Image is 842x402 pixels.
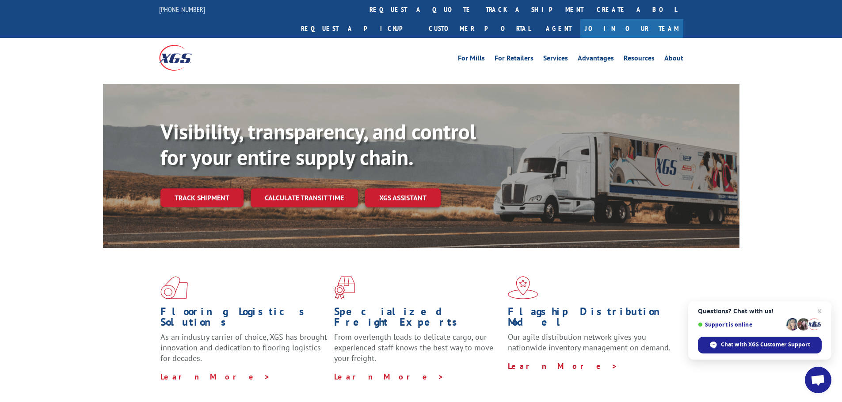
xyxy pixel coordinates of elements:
[365,188,441,207] a: XGS ASSISTANT
[508,306,675,332] h1: Flagship Distribution Model
[334,276,355,299] img: xgs-icon-focused-on-flooring-red
[814,306,825,316] span: Close chat
[422,19,537,38] a: Customer Portal
[508,361,618,371] a: Learn More >
[664,55,683,64] a: About
[160,306,328,332] h1: Flooring Logistics Solutions
[160,332,327,363] span: As an industry carrier of choice, XGS has brought innovation and dedication to flooring logistics...
[624,55,655,64] a: Resources
[698,337,822,353] div: Chat with XGS Customer Support
[580,19,683,38] a: Join Our Team
[805,367,831,393] div: Open chat
[508,332,671,353] span: Our agile distribution network gives you nationwide inventory management on demand.
[251,188,358,207] a: Calculate transit time
[698,308,822,315] span: Questions? Chat with us!
[458,55,485,64] a: For Mills
[160,118,476,171] b: Visibility, transparency, and control for your entire supply chain.
[721,341,810,349] span: Chat with XGS Customer Support
[508,276,538,299] img: xgs-icon-flagship-distribution-model-red
[160,188,244,207] a: Track shipment
[160,372,271,382] a: Learn More >
[495,55,533,64] a: For Retailers
[334,306,501,332] h1: Specialized Freight Experts
[334,372,444,382] a: Learn More >
[294,19,422,38] a: Request a pickup
[159,5,205,14] a: [PHONE_NUMBER]
[334,332,501,371] p: From overlength loads to delicate cargo, our experienced staff knows the best way to move your fr...
[543,55,568,64] a: Services
[698,321,783,328] span: Support is online
[160,276,188,299] img: xgs-icon-total-supply-chain-intelligence-red
[537,19,580,38] a: Agent
[578,55,614,64] a: Advantages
